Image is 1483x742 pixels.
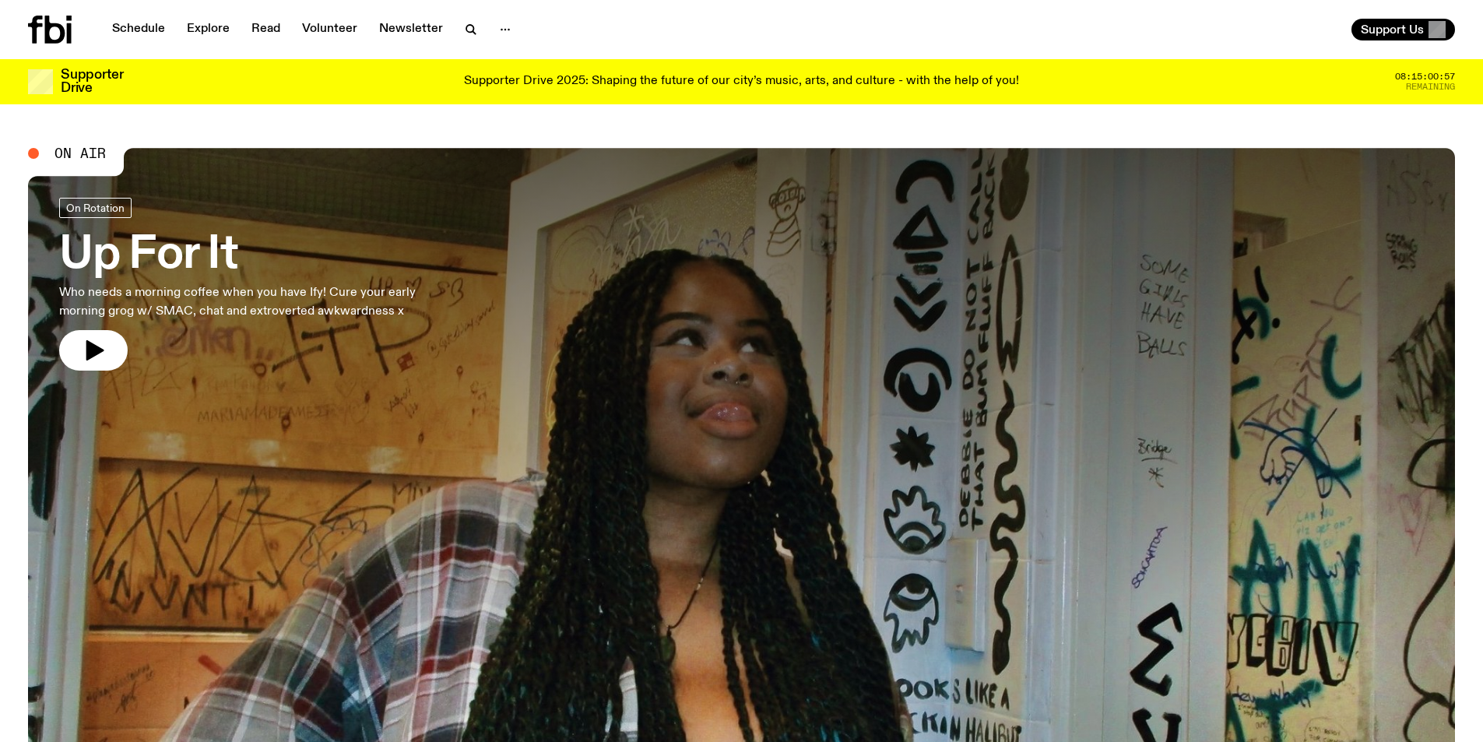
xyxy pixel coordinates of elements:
[293,19,367,40] a: Volunteer
[464,75,1019,89] p: Supporter Drive 2025: Shaping the future of our city’s music, arts, and culture - with the help o...
[370,19,452,40] a: Newsletter
[242,19,290,40] a: Read
[59,198,132,218] a: On Rotation
[103,19,174,40] a: Schedule
[1395,72,1455,81] span: 08:15:00:57
[1351,19,1455,40] button: Support Us
[177,19,239,40] a: Explore
[59,283,458,321] p: Who needs a morning coffee when you have Ify! Cure your early morning grog w/ SMAC, chat and extr...
[54,146,106,160] span: On Air
[1361,23,1424,37] span: Support Us
[1406,83,1455,91] span: Remaining
[66,202,125,213] span: On Rotation
[61,69,123,95] h3: Supporter Drive
[59,198,458,371] a: Up For ItWho needs a morning coffee when you have Ify! Cure your early morning grog w/ SMAC, chat...
[59,234,458,277] h3: Up For It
